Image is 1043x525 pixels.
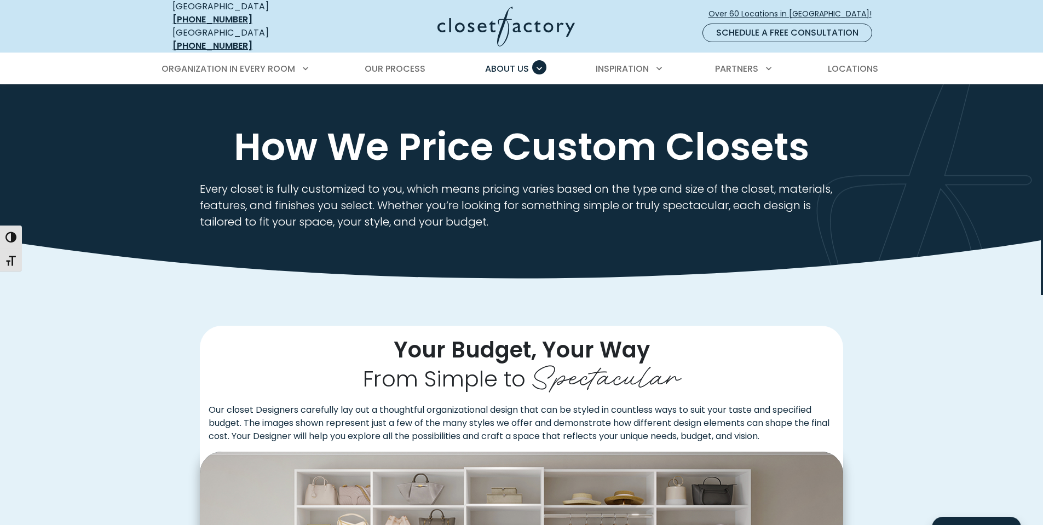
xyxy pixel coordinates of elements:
[200,403,843,452] p: Our closet Designers carefully lay out a thoughtful organizational design that can be styled in c...
[708,8,880,20] span: Over 60 Locations in [GEOGRAPHIC_DATA]!
[708,4,881,24] a: Over 60 Locations in [GEOGRAPHIC_DATA]!
[702,24,872,42] a: Schedule a Free Consultation
[154,54,890,84] nav: Primary Menu
[394,334,650,365] span: Your Budget, Your Way
[172,13,252,26] a: [PHONE_NUMBER]
[200,181,843,230] p: Every closet is fully customized to you, which means pricing varies based on the type and size of...
[363,364,526,394] span: From Simple to
[172,26,331,53] div: [GEOGRAPHIC_DATA]
[437,7,575,47] img: Closet Factory Logo
[170,126,873,168] h1: How We Price Custom Closets
[715,62,758,75] span: Partners
[828,62,878,75] span: Locations
[531,352,681,396] span: Spectacular
[365,62,425,75] span: Our Process
[596,62,649,75] span: Inspiration
[162,62,295,75] span: Organization in Every Room
[172,39,252,52] a: [PHONE_NUMBER]
[485,62,529,75] span: About Us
